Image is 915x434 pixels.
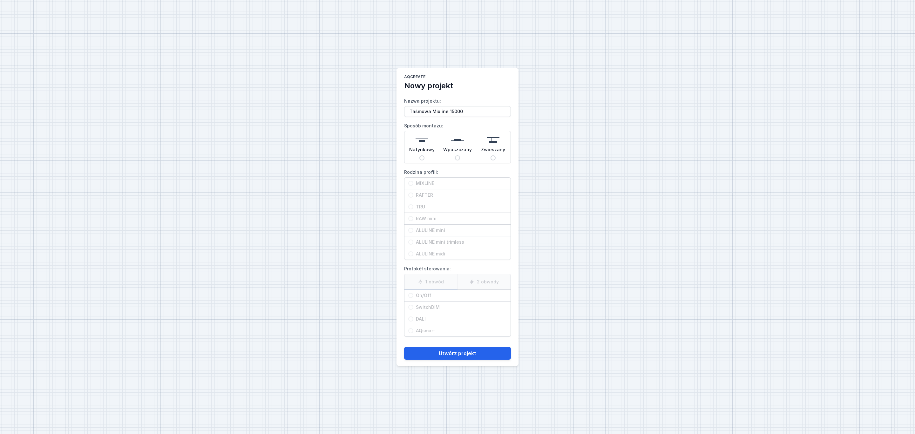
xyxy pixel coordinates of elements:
label: Nazwa projektu: [404,96,511,117]
input: Wpuszczany [455,155,460,160]
span: Wpuszczany [443,146,472,155]
label: Protokół sterowania: [404,264,511,337]
label: Sposób montażu: [404,121,511,163]
label: Rodzina profili: [404,167,511,260]
span: Natynkowy [409,146,435,155]
img: recessed.svg [451,134,464,146]
h2: Nowy projekt [404,81,511,91]
button: Utwórz projekt [404,347,511,360]
h1: AQcreate [404,74,511,81]
input: Natynkowy [419,155,424,160]
input: Nazwa projektu: [404,106,511,117]
span: Zwieszany [481,146,505,155]
img: suspended.svg [487,134,499,146]
img: surface.svg [416,134,428,146]
input: Zwieszany [491,155,496,160]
